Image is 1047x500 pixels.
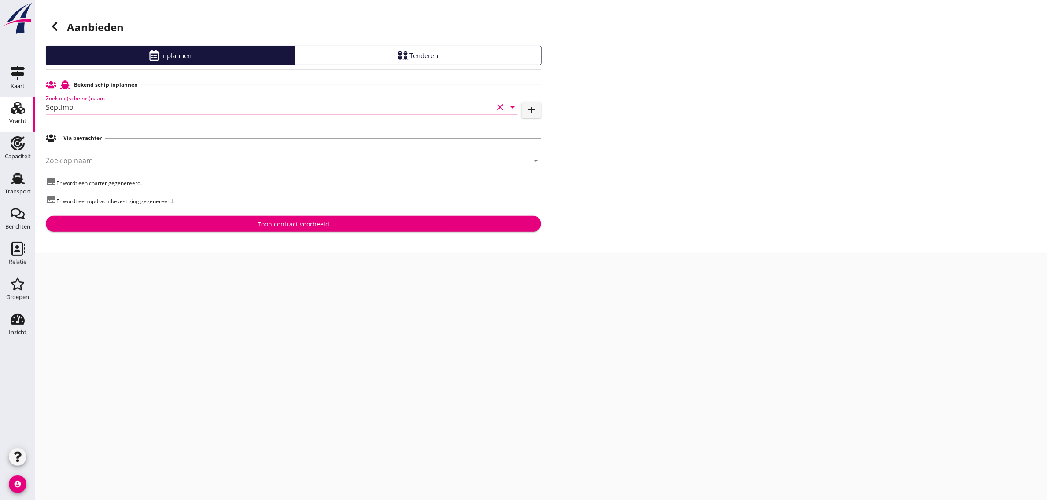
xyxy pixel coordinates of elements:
[9,118,26,124] div: Vracht
[2,2,33,35] img: logo-small.a267ee39.svg
[63,134,102,142] h2: Via bevrachter
[46,46,295,65] a: Inplannen
[526,105,537,115] i: add
[495,102,505,113] i: clear
[46,176,541,187] p: Er wordt een charter gegenereerd.
[507,102,518,113] i: arrow_drop_down
[9,329,26,335] div: Inzicht
[46,18,541,39] h1: Aanbieden
[5,153,31,159] div: Capaciteit
[46,194,56,205] i: subtitles
[50,50,291,61] div: Inplannen
[531,155,541,166] i: arrow_drop_down
[46,194,541,205] p: Er wordt een opdrachtbevestiging gegenereerd.
[295,46,542,65] a: Tenderen
[9,475,26,493] i: account_circle
[5,224,30,230] div: Berichten
[74,81,138,89] h2: Bekend schip inplannen
[6,294,29,300] div: Groepen
[46,216,541,232] button: Toon contract voorbeeld
[299,50,538,61] div: Tenderen
[46,176,56,187] i: subtitles
[11,83,25,89] div: Kaart
[9,259,26,265] div: Relatie
[46,100,493,114] input: Zoek op (scheeps)naam
[46,153,516,168] input: Zoek op naam
[5,189,31,194] div: Transport
[258,219,329,229] div: Toon contract voorbeeld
